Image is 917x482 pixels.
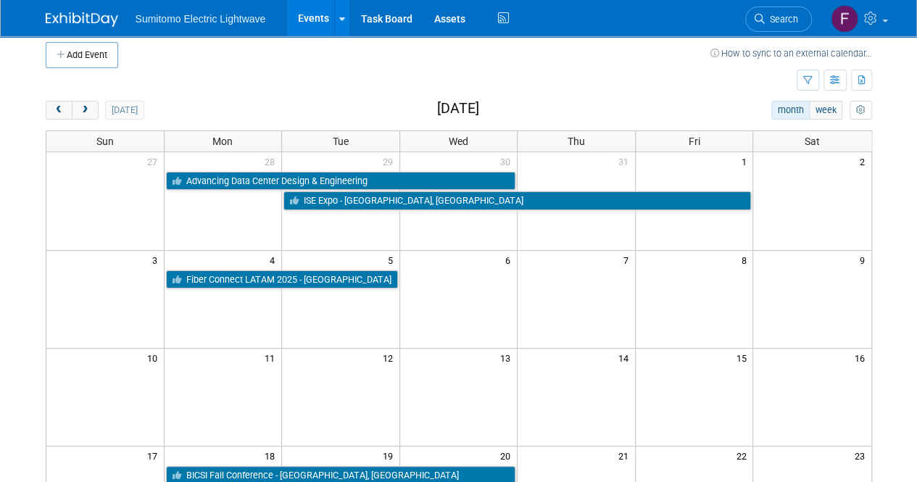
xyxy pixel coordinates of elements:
span: Sumitomo Electric Lightwave [136,13,266,25]
span: Mon [212,136,233,147]
span: 8 [739,251,752,269]
span: 14 [617,349,635,367]
button: week [809,101,842,120]
span: 3 [151,251,164,269]
span: Sun [96,136,114,147]
span: 20 [499,446,517,465]
button: next [72,101,99,120]
button: myCustomButton [850,101,871,120]
span: 27 [146,152,164,170]
a: How to sync to an external calendar... [710,48,872,59]
a: Fiber Connect LATAM 2025 - [GEOGRAPHIC_DATA] [166,270,398,289]
span: Tue [333,136,349,147]
span: 17 [146,446,164,465]
span: 16 [853,349,871,367]
span: 2 [858,152,871,170]
span: 30 [499,152,517,170]
span: 31 [617,152,635,170]
button: month [771,101,810,120]
a: ISE Expo - [GEOGRAPHIC_DATA], [GEOGRAPHIC_DATA] [283,191,751,210]
span: 4 [268,251,281,269]
a: Search [745,7,812,32]
span: 29 [381,152,399,170]
span: Search [765,14,798,25]
button: prev [46,101,72,120]
span: 18 [263,446,281,465]
span: 6 [504,251,517,269]
span: 28 [263,152,281,170]
span: Thu [568,136,585,147]
span: Fri [689,136,700,147]
span: 13 [499,349,517,367]
span: 1 [739,152,752,170]
span: 21 [617,446,635,465]
span: 15 [734,349,752,367]
span: 9 [858,251,871,269]
span: 7 [622,251,635,269]
button: Add Event [46,42,118,68]
img: Faith Byrd [831,5,858,33]
span: 12 [381,349,399,367]
img: ExhibitDay [46,12,118,27]
span: 11 [263,349,281,367]
span: 5 [386,251,399,269]
i: Personalize Calendar [856,106,866,115]
span: 23 [853,446,871,465]
button: [DATE] [105,101,144,120]
span: 19 [381,446,399,465]
a: Advancing Data Center Design & Engineering [166,172,516,191]
h2: [DATE] [436,101,478,117]
span: Sat [805,136,820,147]
span: 22 [734,446,752,465]
span: Wed [449,136,468,147]
span: 10 [146,349,164,367]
